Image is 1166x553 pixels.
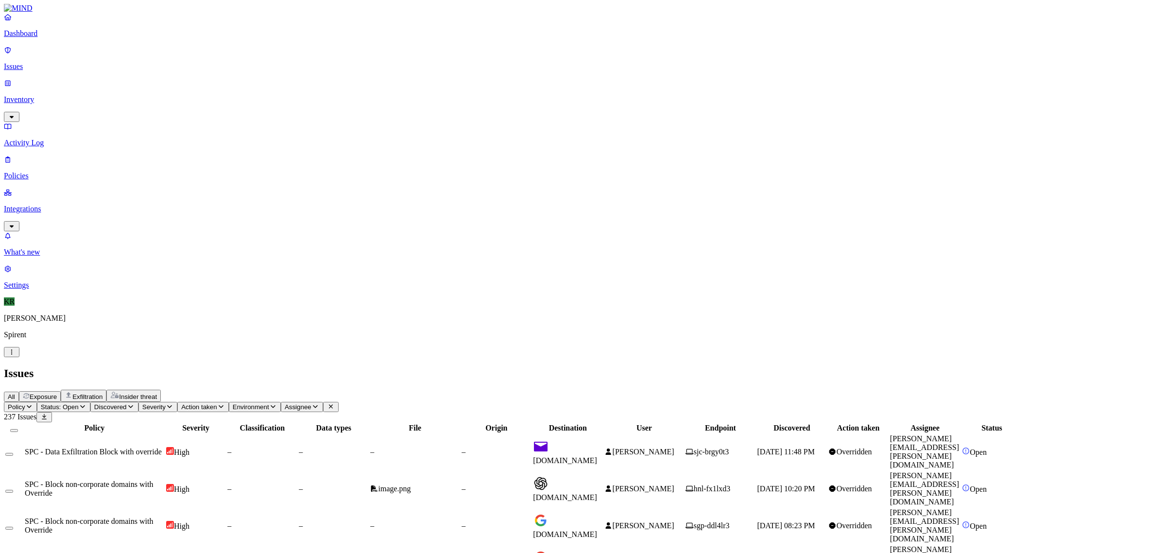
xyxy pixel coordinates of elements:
[4,95,1162,104] p: Inventory
[8,403,25,411] span: Policy
[837,448,872,456] span: Overridden
[181,403,217,411] span: Action taken
[604,424,684,432] div: User
[533,456,597,465] span: [DOMAIN_NAME]
[694,448,729,456] span: sjc-brgy0t3
[174,522,189,530] span: High
[5,453,13,456] button: Select row
[962,521,970,529] img: status-open
[462,521,465,530] span: –
[370,448,374,456] span: –
[4,330,1162,339] p: Spirent
[837,484,872,493] span: Overridden
[4,79,1162,121] a: Inventory
[962,424,1022,432] div: Status
[4,205,1162,213] p: Integrations
[299,448,303,456] span: –
[4,29,1162,38] p: Dashboard
[4,231,1162,257] a: What's new
[166,424,225,432] div: Severity
[462,424,531,432] div: Origin
[4,138,1162,147] p: Activity Log
[233,403,269,411] span: Environment
[4,314,1162,323] p: [PERSON_NAME]
[4,172,1162,180] p: Policies
[25,517,153,534] span: SPC - Block non-corporate domains with Override
[4,155,1162,180] a: Policies
[962,447,970,455] img: status-open
[970,485,987,493] span: Open
[890,471,959,506] span: [PERSON_NAME][EMAIL_ADDRESS][PERSON_NAME][DOMAIN_NAME]
[533,513,549,528] img: docs.google.com favicon
[613,484,674,493] span: [PERSON_NAME]
[4,4,1162,13] a: MIND
[533,439,549,454] img: mail.yahoo.com favicon
[8,393,15,400] span: All
[227,424,297,432] div: Classification
[174,448,189,456] span: High
[4,62,1162,71] p: Issues
[4,13,1162,38] a: Dashboard
[694,521,730,530] span: sgp-ddl4lr3
[285,403,311,411] span: Assignee
[890,434,959,469] span: [PERSON_NAME][EMAIL_ADDRESS][PERSON_NAME][DOMAIN_NAME]
[227,484,231,493] span: –
[227,448,231,456] span: –
[41,403,79,411] span: Status: Open
[694,484,731,493] span: hnl-fx1lxd3
[757,448,815,456] span: [DATE] 11:48 PM
[757,484,815,493] span: [DATE] 10:20 PM
[4,264,1162,290] a: Settings
[533,530,597,538] span: [DOMAIN_NAME]
[10,429,18,432] button: Select all
[890,508,959,543] span: [PERSON_NAME][EMAIL_ADDRESS][PERSON_NAME][DOMAIN_NAME]
[25,424,164,432] div: Policy
[142,403,166,411] span: Severity
[533,493,597,501] span: [DOMAIN_NAME]
[370,521,374,530] span: –
[4,4,33,13] img: MIND
[4,297,15,306] span: KR
[119,393,157,400] span: Insider threat
[30,393,57,400] span: Exposure
[5,490,13,493] button: Select row
[299,424,368,432] div: Data types
[166,447,174,455] img: severity-high
[462,484,465,493] span: –
[757,521,815,530] span: [DATE] 08:23 PM
[970,448,987,456] span: Open
[370,424,460,432] div: File
[166,521,174,529] img: severity-high
[613,521,674,530] span: [PERSON_NAME]
[686,424,755,432] div: Endpoint
[4,248,1162,257] p: What's new
[4,281,1162,290] p: Settings
[25,448,162,456] span: SPC - Data Exfiltration Block with override
[533,424,602,432] div: Destination
[174,485,189,493] span: High
[4,46,1162,71] a: Issues
[962,484,970,492] img: status-open
[94,403,127,411] span: Discovered
[299,521,303,530] span: –
[299,484,303,493] span: –
[533,476,549,491] img: chatgpt.com favicon
[4,188,1162,230] a: Integrations
[837,521,872,530] span: Overridden
[4,367,1162,380] h2: Issues
[613,448,674,456] span: [PERSON_NAME]
[5,527,13,530] button: Select row
[378,484,411,493] span: image.png
[828,424,888,432] div: Action taken
[4,413,36,421] span: 237 Issues
[227,521,231,530] span: –
[166,484,174,492] img: severity-high
[72,393,103,400] span: Exfiltration
[462,448,465,456] span: –
[25,480,153,497] span: SPC - Block non-corporate domains with Override
[970,522,987,530] span: Open
[757,424,826,432] div: Discovered
[890,424,960,432] div: Assignee
[4,122,1162,147] a: Activity Log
